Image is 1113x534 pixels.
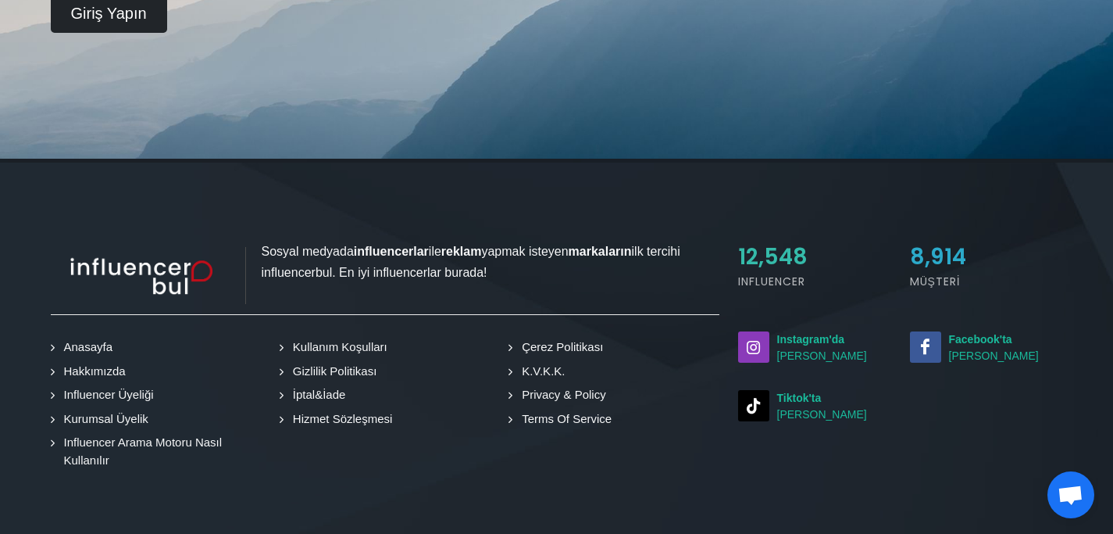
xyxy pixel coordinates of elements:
a: Privacy & Policy [512,386,608,404]
a: Influencer Arama Motoru Nasıl Kullanılır [55,434,261,469]
strong: reklam [441,245,482,258]
small: [PERSON_NAME] [738,390,891,423]
strong: Instagram'da [777,333,845,346]
a: Hakkımızda [55,363,128,381]
p: Sosyal medyada ile yapmak isteyen ilk tercihi influencerbul. En iyi influencerlar burada! [51,241,719,283]
span: 8,914 [910,242,966,272]
a: Gizlilik Politikası [284,363,380,381]
small: [PERSON_NAME] [910,332,1063,364]
h5: Influencer [738,274,891,290]
div: Açık sohbet [1047,471,1094,518]
a: İptal&İade [284,386,348,404]
strong: Facebook'ta [949,333,1012,346]
img: influencer_light.png [51,247,246,304]
a: Instagram'da[PERSON_NAME] [738,332,891,364]
strong: influencerlar [354,245,429,258]
a: Kullanım Koşulları [284,339,390,357]
a: Kurumsal Üyelik [55,410,151,428]
a: Facebook'ta[PERSON_NAME] [910,332,1063,364]
a: Tiktok'ta[PERSON_NAME] [738,390,891,423]
h5: Müşteri [910,274,1063,290]
a: Hizmet Sözleşmesi [284,410,395,428]
strong: markaların [569,245,632,258]
a: K.V.K.K. [512,363,567,381]
small: [PERSON_NAME] [738,332,891,364]
a: Terms Of Service [512,410,614,428]
strong: Tiktok'ta [777,392,822,404]
a: Anasayfa [55,339,116,357]
span: 12,548 [738,242,808,272]
a: Influencer Üyeliği [55,386,156,404]
a: Çerez Politikası [512,339,605,357]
